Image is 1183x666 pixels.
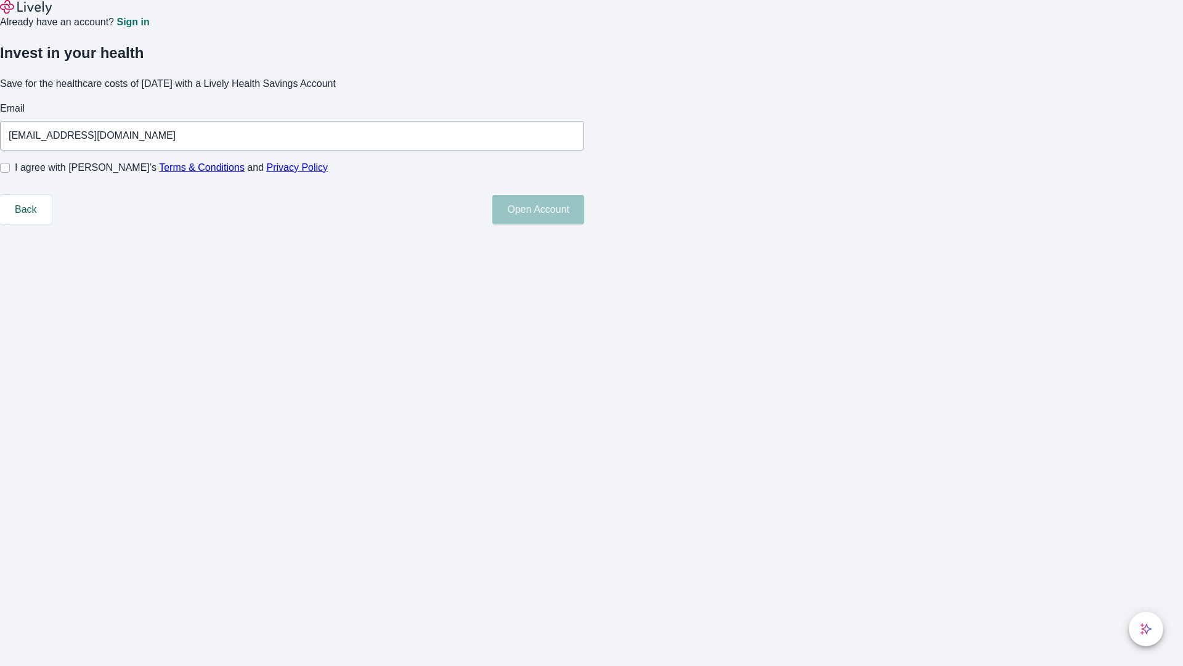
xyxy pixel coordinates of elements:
svg: Lively AI Assistant [1140,623,1152,635]
button: chat [1129,612,1163,646]
a: Terms & Conditions [159,162,245,173]
a: Privacy Policy [267,162,328,173]
span: I agree with [PERSON_NAME]’s and [15,160,328,175]
a: Sign in [116,17,149,27]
